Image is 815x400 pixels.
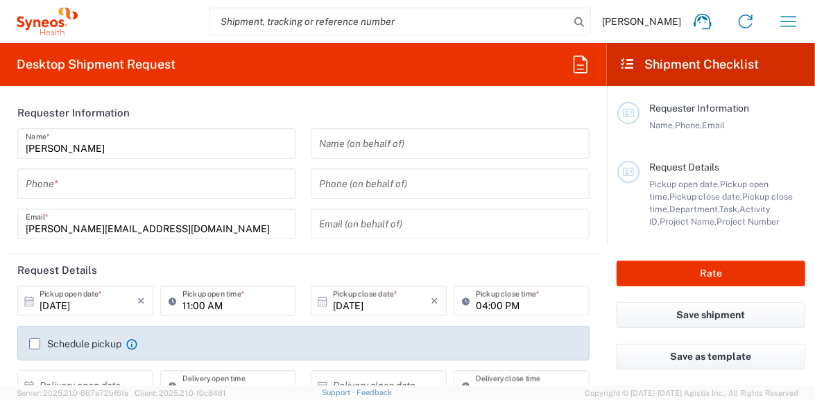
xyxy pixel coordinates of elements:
[617,344,805,369] button: Save as template
[669,204,719,214] span: Department,
[357,388,392,397] a: Feedback
[585,387,798,399] span: Copyright © [DATE]-[DATE] Agistix Inc., All Rights Reserved
[649,179,720,189] span: Pickup open date,
[649,120,675,130] span: Name,
[660,216,717,227] span: Project Name,
[617,261,805,286] button: Rate
[210,8,569,35] input: Shipment, tracking or reference number
[29,338,121,349] label: Schedule pickup
[135,389,225,397] span: Client: 2025.21.0-f0c8481
[675,120,702,130] span: Phone,
[649,103,749,114] span: Requester Information
[717,216,780,227] span: Project Number
[617,302,805,328] button: Save shipment
[719,204,739,214] span: Task,
[322,388,357,397] a: Support
[619,56,760,73] h2: Shipment Checklist
[17,263,97,277] h2: Request Details
[431,290,438,312] i: ×
[17,56,175,73] h2: Desktop Shipment Request
[17,106,130,120] h2: Requester Information
[649,162,719,173] span: Request Details
[602,15,681,28] span: [PERSON_NAME]
[137,290,145,312] i: ×
[669,191,742,202] span: Pickup close date,
[17,389,128,397] span: Server: 2025.21.0-667a72bf6fa
[702,120,725,130] span: Email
